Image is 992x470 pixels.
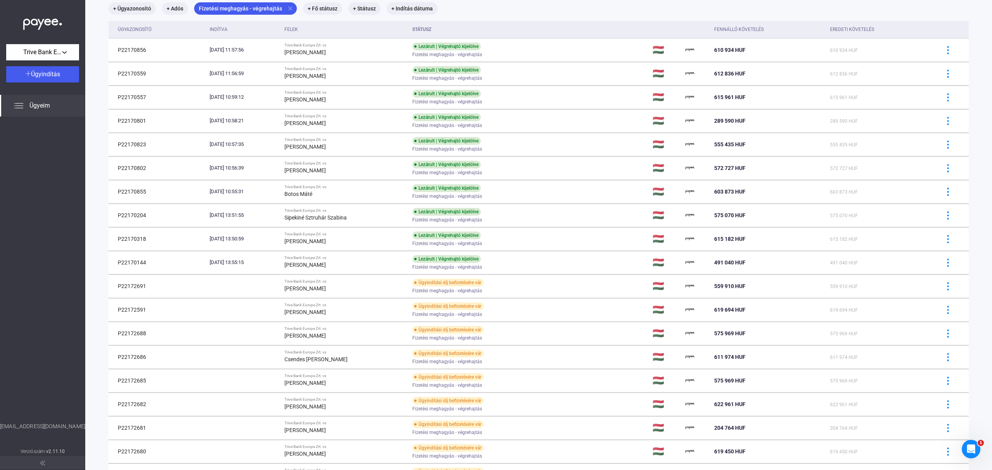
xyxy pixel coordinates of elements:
[284,374,406,378] div: Trive Bank Europe Zrt. vs
[108,86,207,109] td: P22170557
[944,259,952,267] img: more-blue
[940,231,956,247] button: more-blue
[649,251,682,274] td: 🇭🇺
[284,309,326,315] strong: [PERSON_NAME]
[412,50,482,59] span: Fizetési meghagyás - végrehajtás
[830,331,858,336] span: 575 969 HUF
[649,133,682,156] td: 🇭🇺
[940,254,956,271] button: more-blue
[649,204,682,227] td: 🇭🇺
[830,25,874,34] div: Eredeti követelés
[944,235,952,243] img: more-blue
[714,118,746,124] span: 289 590 HUF
[830,166,858,171] span: 572 727 HUF
[284,96,326,103] strong: [PERSON_NAME]
[284,262,326,268] strong: [PERSON_NAME]
[940,160,956,176] button: more-blue
[685,93,695,102] img: payee-logo
[412,404,482,413] span: Fizetési meghagyás - végrehajtás
[944,306,952,314] img: more-blue
[649,322,682,345] td: 🇭🇺
[108,251,207,274] td: P22170144
[830,355,858,360] span: 611 974 HUF
[830,237,858,242] span: 615 182 HUF
[714,283,746,289] span: 559 910 HUF
[944,211,952,220] img: more-blue
[714,354,746,360] span: 611 974 HUF
[108,345,207,369] td: P22172686
[412,215,482,225] span: Fizetési meghagyás - végrehajtás
[940,349,956,365] button: more-blue
[649,298,682,321] td: 🇭🇺
[685,163,695,173] img: payee-logo
[412,232,481,239] div: Lezárult | Végrehajtó kijelölve
[649,369,682,392] td: 🇭🇺
[830,118,858,124] span: 289 590 HUF
[210,93,278,101] div: [DATE] 10:59:12
[830,95,858,100] span: 615 961 HUF
[284,25,406,34] div: Felek
[685,116,695,125] img: payee-logo
[940,207,956,223] button: more-blue
[108,322,207,345] td: P22172688
[649,274,682,298] td: 🇭🇺
[649,440,682,463] td: 🇭🇺
[23,14,62,30] img: white-payee-white-dot.svg
[284,356,348,362] strong: Csendes [PERSON_NAME]
[284,49,326,55] strong: [PERSON_NAME]
[412,113,481,121] div: Lezárult | Végrehajtó kijelölve
[944,282,952,290] img: more-blue
[284,350,406,355] div: Trive Bank Europe Zrt. vs
[287,5,294,12] mat-icon: close
[284,279,406,284] div: Trive Bank Europe Zrt. vs
[108,133,207,156] td: P22170823
[412,397,484,405] div: Ügyindítási díj befizetésére vár
[23,48,62,57] span: Trive Bank Europe Zrt.
[714,189,746,195] span: 603 873 HUF
[830,25,930,34] div: Eredeti követelés
[210,25,227,34] div: Indítva
[714,70,746,77] span: 612 836 HUF
[685,234,695,244] img: payee-logo
[412,192,482,201] span: Fizetési meghagyás - végrehajtás
[940,443,956,460] button: more-blue
[649,416,682,439] td: 🇭🇺
[944,93,952,101] img: more-blue
[649,180,682,203] td: 🇭🇺
[14,101,23,110] img: list.svg
[940,184,956,200] button: more-blue
[944,46,952,54] img: more-blue
[830,425,858,431] span: 204 764 HUF
[649,156,682,180] td: 🇭🇺
[714,236,746,242] span: 615 182 HUF
[412,381,482,390] span: Fizetési meghagyás - végrehajtás
[412,357,482,366] span: Fizetési meghagyás - végrehajtás
[284,333,326,339] strong: [PERSON_NAME]
[412,279,484,286] div: Ügyindítási díj befizetésére vár
[284,208,406,213] div: Trive Bank Europe Zrt. vs
[685,423,695,432] img: payee-logo
[210,25,278,34] div: Indítva
[284,67,406,71] div: Trive Bank Europe Zrt. vs
[284,114,406,118] div: Trive Bank Europe Zrt. vs
[714,307,746,313] span: 619 694 HUF
[649,62,682,85] td: 🇭🇺
[26,71,31,76] img: plus-white.svg
[412,208,481,216] div: Lezárult | Végrehajtó kijelölve
[830,449,858,455] span: 619 450 HUF
[940,396,956,412] button: more-blue
[108,298,207,321] td: P22172591
[284,232,406,237] div: Trive Bank Europe Zrt. vs
[412,161,481,168] div: Lezárult | Végrehajtó kijelölve
[108,274,207,298] td: P22172691
[412,239,482,248] span: Fizetési meghagyás - végrehajtás
[412,121,482,130] span: Fizetési meghagyás - végrehajtás
[685,447,695,456] img: payee-logo
[162,2,188,15] mat-chip: + Adós
[284,326,406,331] div: Trive Bank Europe Zrt. vs
[46,449,65,454] strong: v2.11.10
[944,117,952,125] img: more-blue
[284,43,406,48] div: Trive Bank Europe Zrt. vs
[412,168,482,177] span: Fizetési meghagyás - végrehajtás
[284,191,312,197] strong: Botos Máté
